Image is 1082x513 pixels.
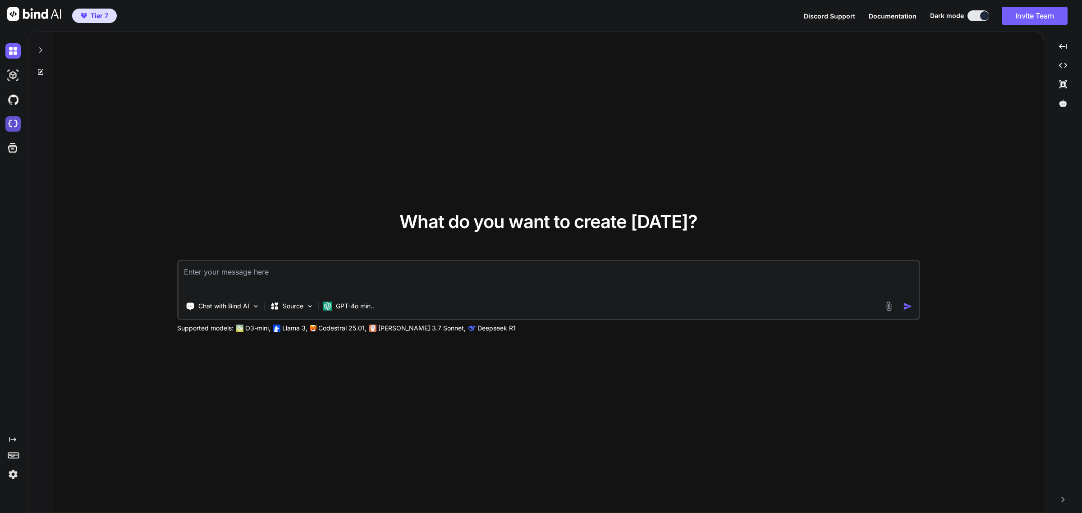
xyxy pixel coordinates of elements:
img: githubDark [5,92,21,107]
img: GPT-4o mini [323,302,332,311]
p: GPT-4o min.. [336,302,374,311]
p: O3-mini, [245,324,270,333]
img: darkAi-studio [5,68,21,83]
p: Chat with Bind AI [198,302,249,311]
button: Discord Support [804,11,855,21]
button: premiumTier 7 [72,9,117,23]
span: Documentation [869,12,917,20]
img: Bind AI [7,7,61,21]
img: attachment [884,301,894,311]
img: cloudideIcon [5,116,21,132]
button: Documentation [869,11,917,21]
img: settings [5,467,21,482]
span: Tier 7 [91,11,108,20]
img: claude [369,325,376,332]
img: Llama2 [273,325,280,332]
span: What do you want to create [DATE]? [399,211,697,233]
span: Dark mode [930,11,964,20]
p: Llama 3, [282,324,307,333]
span: Discord Support [804,12,855,20]
img: Pick Models [306,302,314,310]
img: icon [903,302,912,311]
img: claude [468,325,476,332]
img: darkChat [5,43,21,59]
p: Deepseek R1 [477,324,516,333]
p: [PERSON_NAME] 3.7 Sonnet, [378,324,466,333]
img: Pick Tools [252,302,260,310]
p: Codestral 25.01, [318,324,367,333]
img: premium [81,13,87,18]
img: Mistral-AI [310,325,316,331]
button: Invite Team [1002,7,1068,25]
img: GPT-4 [236,325,243,332]
p: Source [283,302,303,311]
p: Supported models: [177,324,234,333]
